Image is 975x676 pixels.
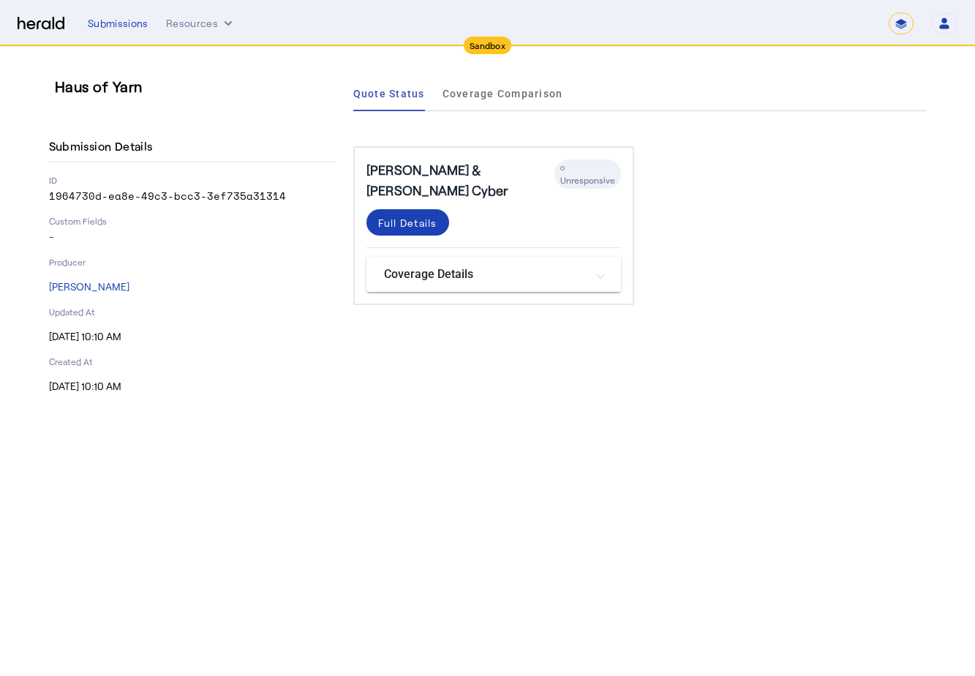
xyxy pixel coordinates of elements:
p: 1964730d-ea8e-49c3-bcc3-3ef735a31314 [49,189,336,203]
mat-panel-title: Coverage Details [384,266,586,283]
p: ID [49,174,336,186]
a: Coverage Comparison [443,76,563,111]
span: Coverage Comparison [443,89,563,99]
button: Full Details [366,209,449,236]
h4: Submission Details [49,138,159,155]
mat-expansion-panel-header: Coverage Details [366,257,621,292]
button: Resources dropdown menu [166,16,236,31]
p: [DATE] 10:10 AM [49,379,336,394]
div: Submissions [88,16,148,31]
h3: Haus of Yarn [55,76,342,97]
p: - [49,230,336,244]
p: [PERSON_NAME] [49,279,336,294]
p: Updated At [49,306,336,318]
p: Created At [49,356,336,367]
a: Quote Status [353,76,425,111]
img: Herald Logo [18,17,64,31]
div: Sandbox [464,37,511,54]
p: Producer [49,256,336,268]
span: Unresponsive [560,175,615,185]
p: Custom Fields [49,215,336,227]
p: [DATE] 10:10 AM [49,329,336,344]
div: Full Details [378,215,437,230]
h5: [PERSON_NAME] & [PERSON_NAME] Cyber [366,159,554,200]
span: Quote Status [353,89,425,99]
